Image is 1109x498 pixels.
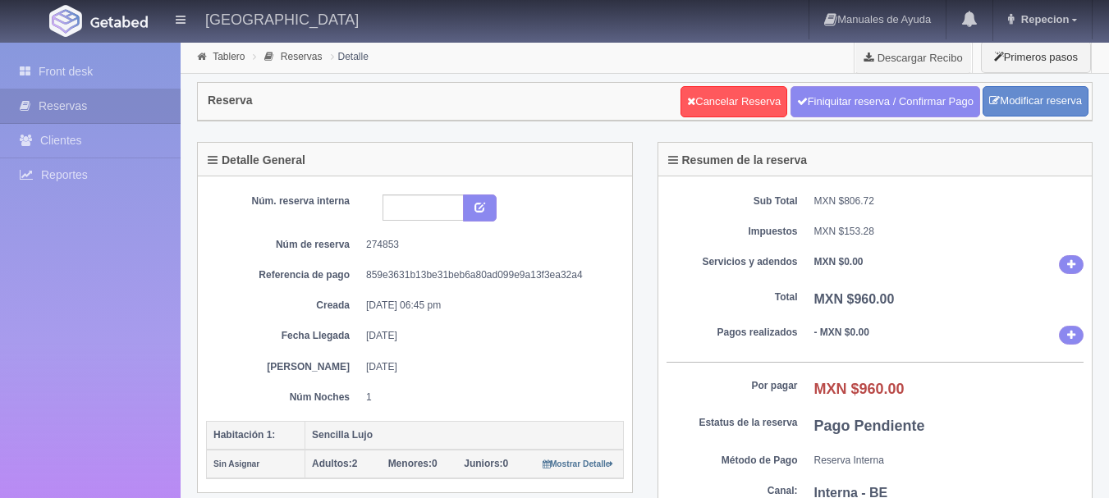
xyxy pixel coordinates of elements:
[312,458,357,469] span: 2
[667,484,798,498] dt: Canal:
[205,8,359,29] h4: [GEOGRAPHIC_DATA]
[218,391,350,404] dt: Núm Noches
[281,51,323,62] a: Reservas
[681,86,787,117] a: Cancelar Reserva
[667,194,798,208] dt: Sub Total
[218,360,350,374] dt: [PERSON_NAME]
[667,454,798,468] dt: Método de Pago
[366,329,612,343] dd: [DATE]
[218,329,350,343] dt: Fecha Llegada
[388,458,438,469] span: 0
[366,238,612,252] dd: 274853
[667,225,798,239] dt: Impuestos
[855,41,972,74] a: Descargar Recibo
[543,459,614,468] small: Mostrar Detalle
[305,421,624,450] th: Sencilla Lujo
[981,41,1091,73] button: Primeros pasos
[208,94,253,107] h4: Reserva
[218,299,350,313] dt: Creada
[49,5,82,37] img: Getabed
[218,268,350,282] dt: Referencia de pago
[814,256,864,267] b: MXN $0.00
[366,268,612,282] dd: 859e3631b13be31beb6a80ad099e9a13f3ea32a4
[814,454,1084,468] dd: Reserva Interna
[327,48,373,64] li: Detalle
[213,429,275,441] b: Habitación 1:
[667,416,798,430] dt: Estatus de la reserva
[312,458,352,469] strong: Adultos:
[983,86,1088,117] a: Modificar reserva
[814,418,925,434] b: Pago Pendiente
[667,379,798,393] dt: Por pagar
[218,194,350,208] dt: Núm. reserva interna
[667,255,798,269] dt: Servicios y adendos
[667,290,798,304] dt: Total
[667,326,798,340] dt: Pagos realizados
[213,459,259,468] small: Sin Asignar
[543,458,614,469] a: Mostrar Detalle
[668,154,808,167] h4: Resumen de la reserva
[90,16,148,28] img: Getabed
[208,154,305,167] h4: Detalle General
[814,225,1084,239] dd: MXN $153.28
[388,458,432,469] strong: Menores:
[366,299,612,313] dd: [DATE] 06:45 pm
[464,458,508,469] span: 0
[218,238,350,252] dt: Núm de reserva
[791,86,980,117] a: Finiquitar reserva / Confirmar Pago
[814,292,895,306] b: MXN $960.00
[213,51,245,62] a: Tablero
[366,391,612,404] dd: 1
[1017,13,1070,25] span: Repecion
[814,194,1084,208] dd: MXN $806.72
[814,327,869,338] b: - MXN $0.00
[464,458,502,469] strong: Juniors:
[814,381,905,397] b: MXN $960.00
[366,360,612,374] dd: [DATE]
